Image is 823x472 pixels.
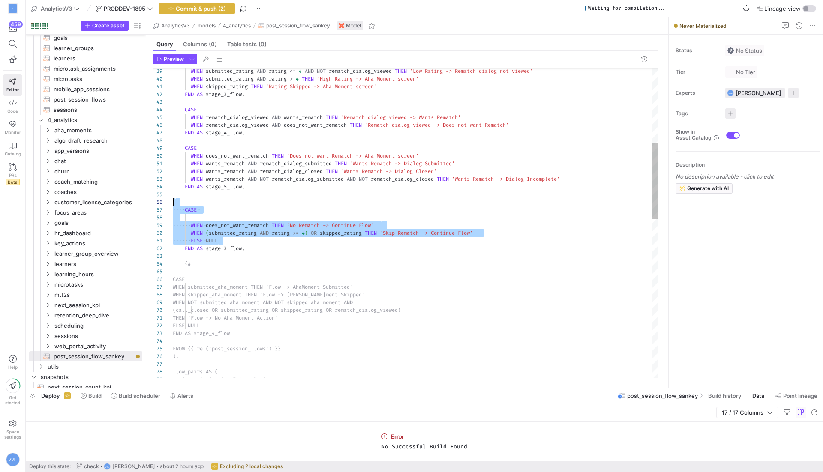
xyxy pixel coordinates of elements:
[752,392,764,399] span: Data
[257,68,266,75] span: AND
[197,129,203,136] span: AS
[153,67,162,75] div: 39
[29,197,142,207] div: Press SPACE to select this row.
[704,388,747,403] button: Build history
[54,74,132,84] span: microtasks​​​​​​​​​​
[54,239,141,248] span: key_actions
[54,280,141,290] span: microtasks
[29,238,142,248] div: Press SPACE to select this row.
[206,83,248,90] span: skipped_rating
[209,230,257,236] span: submitted_rating
[173,299,305,306] span: WHEN NOT submitted_aha_moment AND NOT skippe
[54,146,141,156] span: app_versions
[725,66,757,78] button: No tierNo Tier
[266,23,330,29] span: post_session_flow_sankey
[248,160,257,167] span: AND
[54,43,132,53] span: learner_groups​​​​​​​​​​
[346,23,361,29] span: Model
[452,176,560,182] span: 'Wants Rematch -> Dialog Incomplete'
[173,291,326,298] span: WHEN skipped_aha_moment THEN 'Flow -> [PERSON_NAME]
[94,3,155,14] button: PRODDEV-1895
[153,183,162,191] div: 54
[185,145,197,152] span: CASE
[153,299,162,306] div: 69
[687,185,729,191] span: Generate with AI
[727,47,762,54] span: No Status
[29,63,142,74] div: Press SPACE to select this row.
[54,197,141,207] span: customer_license_categories
[305,68,314,75] span: AND
[29,53,142,63] div: Press SPACE to select this row.
[153,221,162,229] div: 59
[272,176,344,182] span: rematch_dialog_submitted
[3,451,22,469] button: VVE
[293,230,299,236] span: >=
[326,114,338,121] span: THEN
[29,94,142,105] a: post_session_flows​​​​​​​​​​
[3,1,22,16] a: S
[29,259,142,269] div: Press SPACE to select this row.
[5,151,21,156] span: Catalog
[317,75,419,82] span: 'High Rating -> Aha Moment screen'
[359,176,368,182] span: NOT
[54,218,141,228] span: goals
[272,222,284,229] span: THEN
[197,245,203,252] span: AS
[153,121,162,129] div: 46
[3,74,22,96] a: Editor
[153,198,162,206] div: 56
[3,351,22,373] button: Help
[54,311,141,320] span: retention_deep_dive
[29,43,142,53] div: Press SPACE to select this row.
[153,114,162,121] div: 45
[153,137,162,144] div: 48
[160,463,204,469] span: about 2 hours ago
[29,248,142,259] div: Press SPACE to select this row.
[339,23,344,28] img: undefined
[6,87,19,92] span: Editor
[676,48,718,54] span: Status
[206,183,242,190] span: stage_5_flow
[260,168,323,175] span: rematch_dialog_closed
[153,160,162,167] div: 51
[206,245,242,252] span: stage_3_flow
[350,122,362,128] span: THEN
[161,23,190,29] span: AnalyticsV3
[206,152,269,159] span: does_not_want_rematch
[676,162,820,168] p: Description
[764,5,801,12] span: Lineage view
[54,341,141,351] span: web_portal_activity
[287,222,374,229] span: 'No Rematch -> Continue Flow'
[177,392,193,399] span: Alerts
[676,69,718,75] span: Tier
[284,114,323,121] span: wants_rematch
[185,129,194,136] span: END
[153,206,162,214] div: 57
[206,122,269,128] span: rematch_dialog_viewed
[29,53,142,63] a: learners​​​​​​​​​​
[209,42,217,47] span: (0)
[722,409,767,416] span: 17 / 17 Columns
[54,290,141,300] span: mtt2s
[153,283,162,291] div: 67
[153,291,162,299] div: 68
[716,407,778,418] button: 17 / 17 Columns
[341,114,461,121] span: 'Rematch dialog viewed -> Wants Rematch'
[153,106,162,114] div: 44
[153,175,162,183] div: 53
[153,129,162,137] div: 47
[54,167,141,176] span: churn
[272,114,281,121] span: AND
[320,230,362,236] span: skipped_rating
[29,74,142,84] div: Press SPACE to select this row.
[153,252,162,260] div: 63
[437,176,449,182] span: THEN
[341,168,437,175] span: 'Wants Rematch -> Dialog Closed'
[588,5,666,11] div: Waiting for compilation...
[29,43,142,53] a: learner_groups​​​​​​​​​​
[287,152,419,159] span: 'Does not want Rematch -> Aha Moment screen'
[54,228,141,238] span: hr_dashboard
[29,115,142,125] div: Press SPACE to select this row.
[371,176,434,182] span: rematch_dialog_closed
[153,214,162,221] div: 58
